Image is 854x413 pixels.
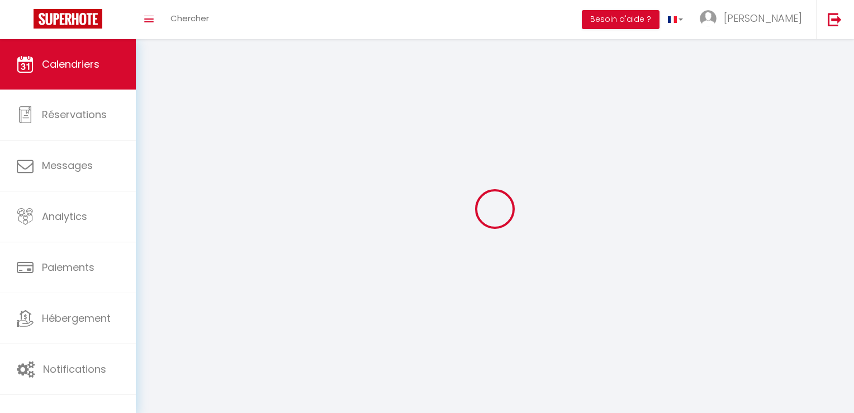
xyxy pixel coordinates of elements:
[42,260,94,274] span: Paiements
[170,12,209,24] span: Chercher
[582,10,660,29] button: Besoin d'aide ?
[724,11,802,25] span: [PERSON_NAME]
[42,311,111,325] span: Hébergement
[42,107,107,121] span: Réservations
[700,10,717,27] img: ...
[34,9,102,29] img: Super Booking
[828,12,842,26] img: logout
[43,362,106,376] span: Notifications
[42,158,93,172] span: Messages
[42,209,87,223] span: Analytics
[42,57,99,71] span: Calendriers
